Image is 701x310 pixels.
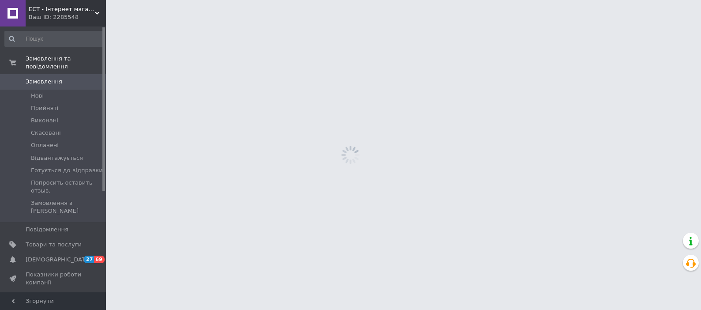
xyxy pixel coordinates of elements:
[31,129,61,137] span: Скасовані
[26,271,82,287] span: Показники роботи компанії
[31,92,44,100] span: Нові
[26,256,91,264] span: [DEMOGRAPHIC_DATA]
[31,154,83,162] span: Відвантажується
[4,31,104,47] input: Пошук
[29,5,95,13] span: ЕСТ - Інтернет магазин
[31,199,103,215] span: Замовлення з [PERSON_NAME]
[26,241,82,249] span: Товари та послуги
[26,55,106,71] span: Замовлення та повідомлення
[26,78,62,86] span: Замовлення
[31,117,58,125] span: Виконані
[31,141,59,149] span: Оплачені
[29,13,106,21] div: Ваш ID: 2285548
[94,256,104,263] span: 69
[31,179,103,195] span: Попросить оставить отзыв.
[31,166,103,174] span: Готується до відправки
[31,104,58,112] span: Прийняті
[26,226,68,234] span: Повідомлення
[84,256,94,263] span: 27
